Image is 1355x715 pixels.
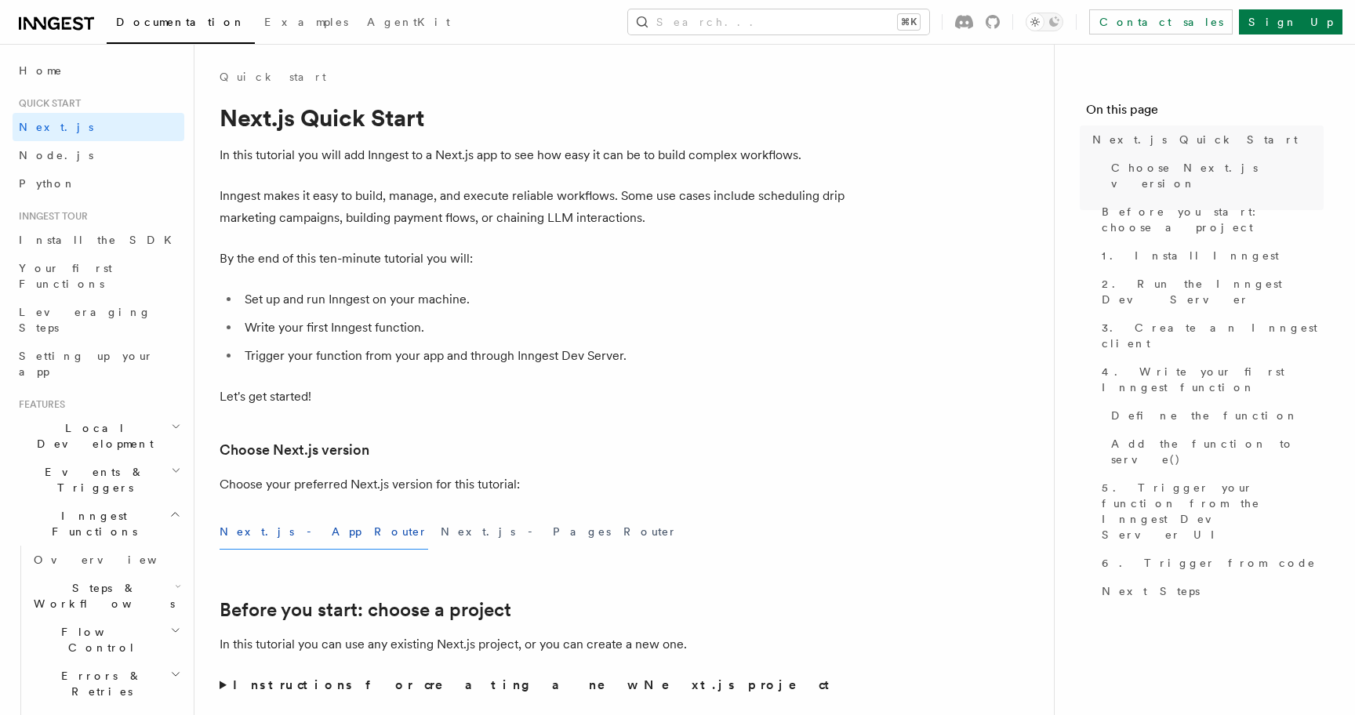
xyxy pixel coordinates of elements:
[27,668,170,699] span: Errors & Retries
[1102,480,1324,543] span: 5. Trigger your function from the Inngest Dev Server UI
[255,5,358,42] a: Examples
[13,508,169,539] span: Inngest Functions
[13,298,184,342] a: Leveraging Steps
[1102,583,1200,599] span: Next Steps
[27,580,175,612] span: Steps & Workflows
[240,289,847,310] li: Set up and run Inngest on your machine.
[220,103,847,132] h1: Next.js Quick Start
[1095,314,1324,357] a: 3. Create an Inngest client
[27,546,184,574] a: Overview
[898,14,920,30] kbd: ⌘K
[441,514,677,550] button: Next.js - Pages Router
[1086,100,1324,125] h4: On this page
[1095,474,1324,549] a: 5. Trigger your function from the Inngest Dev Server UI
[1111,408,1299,423] span: Define the function
[27,624,170,655] span: Flow Control
[1105,430,1324,474] a: Add the function to serve()
[220,248,847,270] p: By the end of this ten-minute tutorial you will:
[220,439,369,461] a: Choose Next.js version
[1095,577,1324,605] a: Next Steps
[220,144,847,166] p: In this tutorial you will add Inngest to a Next.js app to see how easy it can be to build complex...
[13,169,184,198] a: Python
[13,97,81,110] span: Quick start
[19,234,181,246] span: Install the SDK
[240,317,847,339] li: Write your first Inngest function.
[1092,132,1298,147] span: Next.js Quick Start
[1095,270,1324,314] a: 2. Run the Inngest Dev Server
[13,141,184,169] a: Node.js
[19,350,154,378] span: Setting up your app
[220,599,511,621] a: Before you start: choose a project
[240,345,847,367] li: Trigger your function from your app and through Inngest Dev Server.
[19,306,151,334] span: Leveraging Steps
[367,16,450,28] span: AgentKit
[19,177,76,190] span: Python
[220,386,847,408] p: Let's get started!
[264,16,348,28] span: Examples
[13,458,184,502] button: Events & Triggers
[19,121,93,133] span: Next.js
[107,5,255,44] a: Documentation
[1102,555,1316,571] span: 6. Trigger from code
[27,662,184,706] button: Errors & Retries
[27,618,184,662] button: Flow Control
[19,149,93,162] span: Node.js
[13,414,184,458] button: Local Development
[116,16,245,28] span: Documentation
[220,514,428,550] button: Next.js - App Router
[1102,364,1324,395] span: 4. Write your first Inngest function
[34,553,195,566] span: Overview
[1095,198,1324,241] a: Before you start: choose a project
[628,9,929,34] button: Search...⌘K
[1105,401,1324,430] a: Define the function
[27,574,184,618] button: Steps & Workflows
[13,342,184,386] a: Setting up your app
[1089,9,1233,34] a: Contact sales
[13,420,171,452] span: Local Development
[13,226,184,254] a: Install the SDK
[1026,13,1063,31] button: Toggle dark mode
[13,113,184,141] a: Next.js
[19,63,63,78] span: Home
[13,464,171,495] span: Events & Triggers
[13,254,184,298] a: Your first Functions
[220,674,847,696] summary: Instructions for creating a new Next.js project
[220,474,847,495] p: Choose your preferred Next.js version for this tutorial:
[1105,154,1324,198] a: Choose Next.js version
[13,502,184,546] button: Inngest Functions
[1102,248,1279,263] span: 1. Install Inngest
[220,185,847,229] p: Inngest makes it easy to build, manage, and execute reliable workflows. Some use cases include sc...
[233,677,836,692] strong: Instructions for creating a new Next.js project
[19,262,112,290] span: Your first Functions
[1111,160,1324,191] span: Choose Next.js version
[1102,276,1324,307] span: 2. Run the Inngest Dev Server
[13,398,65,411] span: Features
[220,633,847,655] p: In this tutorial you can use any existing Next.js project, or you can create a new one.
[1086,125,1324,154] a: Next.js Quick Start
[1102,204,1324,235] span: Before you start: choose a project
[1111,436,1324,467] span: Add the function to serve()
[358,5,460,42] a: AgentKit
[1095,549,1324,577] a: 6. Trigger from code
[1102,320,1324,351] span: 3. Create an Inngest client
[13,210,88,223] span: Inngest tour
[1239,9,1342,34] a: Sign Up
[1095,241,1324,270] a: 1. Install Inngest
[13,56,184,85] a: Home
[1095,357,1324,401] a: 4. Write your first Inngest function
[220,69,326,85] a: Quick start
